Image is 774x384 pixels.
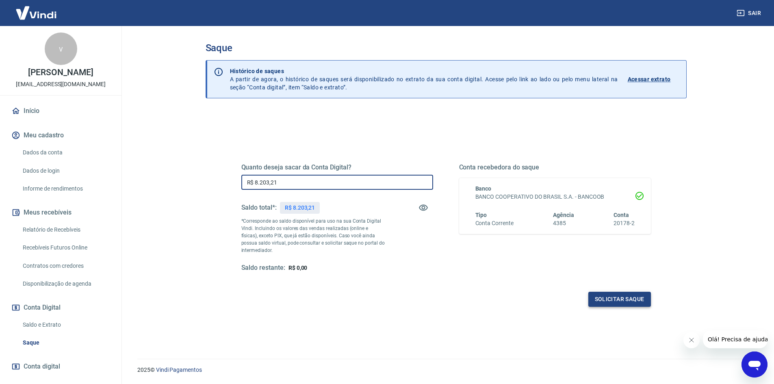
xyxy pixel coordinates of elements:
[20,144,112,161] a: Dados da conta
[20,317,112,333] a: Saldo e Extrato
[628,67,680,91] a: Acessar extrato
[614,219,635,228] h6: 20178-2
[156,367,202,373] a: Vindi Pagamentos
[475,185,492,192] span: Banco
[137,366,754,374] p: 2025 ©
[475,193,635,201] h6: BANCO COOPERATIVO DO BRASIL S.A. - BANCOOB
[20,221,112,238] a: Relatório de Recebíveis
[475,212,487,218] span: Tipo
[20,276,112,292] a: Disponibilização de agenda
[588,292,651,307] button: Solicitar saque
[16,80,106,89] p: [EMAIL_ADDRESS][DOMAIN_NAME]
[45,33,77,65] div: v
[10,126,112,144] button: Meu cadastro
[20,258,112,274] a: Contratos com credores
[285,204,315,212] p: R$ 8.203,21
[20,334,112,351] a: Saque
[703,330,767,348] iframe: Mensagem da empresa
[241,204,277,212] h5: Saldo total*:
[20,239,112,256] a: Recebíveis Futuros Online
[24,361,60,372] span: Conta digital
[475,219,514,228] h6: Conta Corrente
[5,6,68,12] span: Olá! Precisa de ajuda?
[230,67,618,75] p: Histórico de saques
[241,163,433,171] h5: Quanto deseja sacar da Conta Digital?
[241,217,385,254] p: *Corresponde ao saldo disponível para uso na sua Conta Digital Vindi. Incluindo os valores das ve...
[553,219,574,228] h6: 4385
[20,180,112,197] a: Informe de rendimentos
[206,42,687,54] h3: Saque
[741,351,767,377] iframe: Botão para abrir a janela de mensagens
[28,68,93,77] p: [PERSON_NAME]
[288,265,308,271] span: R$ 0,00
[20,163,112,179] a: Dados de login
[459,163,651,171] h5: Conta recebedora do saque
[10,204,112,221] button: Meus recebíveis
[10,299,112,317] button: Conta Digital
[628,75,671,83] p: Acessar extrato
[10,0,63,25] img: Vindi
[230,67,618,91] p: A partir de agora, o histórico de saques será disponibilizado no extrato da sua conta digital. Ac...
[735,6,764,21] button: Sair
[614,212,629,218] span: Conta
[553,212,574,218] span: Agência
[10,358,112,375] a: Conta digital
[241,264,285,272] h5: Saldo restante:
[10,102,112,120] a: Início
[683,332,700,348] iframe: Fechar mensagem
